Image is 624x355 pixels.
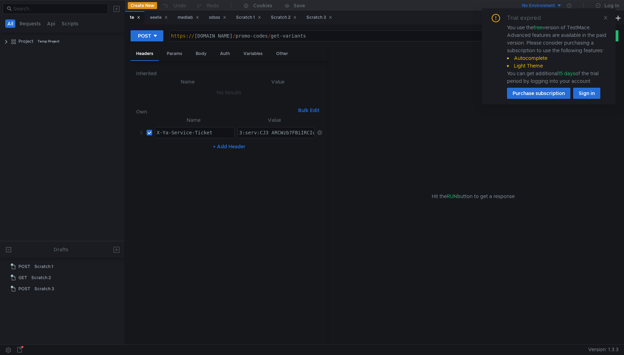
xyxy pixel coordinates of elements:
[138,32,151,40] div: POST
[136,108,295,116] h6: Own
[38,36,60,47] div: Temp Project
[18,273,27,283] span: GET
[191,0,224,11] button: Redo
[60,19,80,28] button: Scripts
[253,1,272,10] div: Cookies
[306,14,332,21] div: Scratch 3
[507,54,607,62] li: Autocomplete
[31,273,51,283] div: Scratch 2
[161,47,188,60] div: Params
[190,47,212,60] div: Body
[558,70,575,77] span: 15 days
[136,69,322,78] h6: Inherited
[150,14,168,21] div: eeete
[573,88,600,99] button: Sign in
[604,1,619,10] div: Log In
[271,47,294,60] div: Other
[235,116,314,124] th: Value
[173,1,186,10] div: Undo
[178,14,199,21] div: mediab
[447,193,457,199] span: RUN
[130,14,140,21] div: te
[238,47,268,60] div: Variables
[18,284,30,294] span: POST
[209,14,226,21] div: sdsss
[131,47,159,61] div: Headers
[5,19,15,28] button: All
[236,14,261,21] div: Scratch 1
[295,106,322,115] button: Bulk Edit
[294,3,305,8] div: Save
[131,30,163,41] button: POST
[432,192,515,200] span: Hit the button to get a response
[210,142,248,151] button: + Add Header
[507,88,570,99] button: Purchase subscription
[152,116,235,124] th: Name
[207,1,219,10] div: Redo
[533,24,543,31] span: free
[507,70,607,85] div: You can get additional of the trial period by logging into your account.
[271,14,297,21] div: Scratch 2
[17,19,43,28] button: Requests
[507,14,549,22] div: Trial expired
[34,284,54,294] div: Scratch 3
[507,24,607,85] div: You use the version of TestMace. Advanced features are available in the paid version. Please cons...
[34,261,53,272] div: Scratch 1
[214,47,235,60] div: Auth
[18,261,30,272] span: POST
[522,2,555,9] div: No Environment
[157,0,191,11] button: Undo
[54,245,68,254] div: Drafts
[13,5,104,13] input: Search...
[234,78,322,86] th: Value
[588,345,618,355] span: Version: 1.3.3
[128,2,157,9] button: Create New
[217,89,241,96] nz-embed-empty: No Results
[507,62,607,70] li: Light Theme
[45,19,57,28] button: Api
[142,78,233,86] th: Name
[18,36,33,47] div: Project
